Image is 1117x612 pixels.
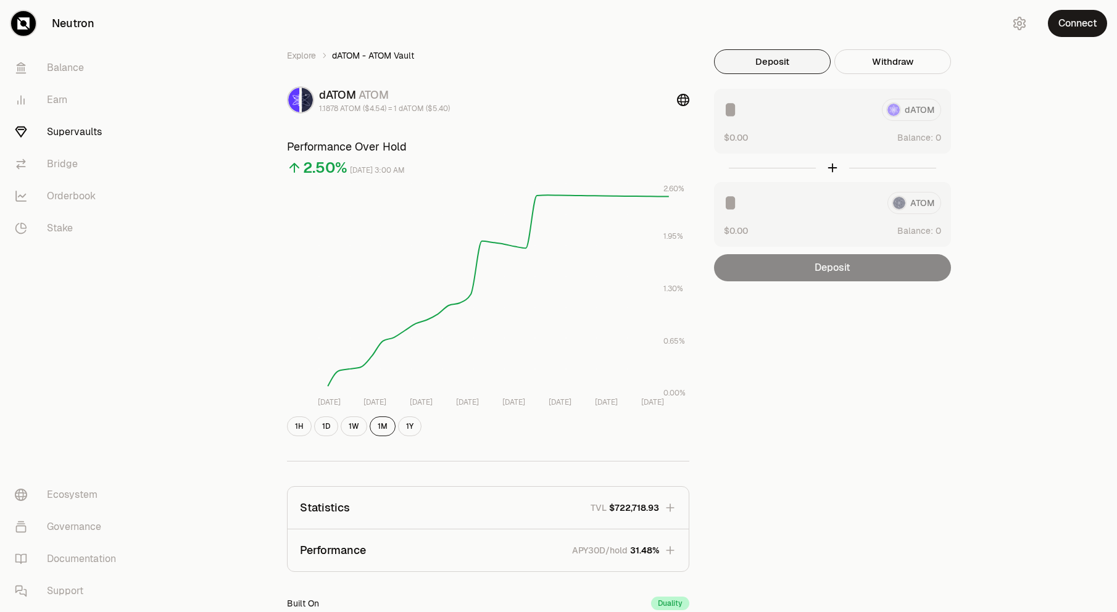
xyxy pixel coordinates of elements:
div: [DATE] 3:00 AM [350,163,405,178]
tspan: [DATE] [456,397,479,407]
tspan: 1.30% [663,284,683,294]
tspan: [DATE] [641,397,664,407]
a: Balance [5,52,133,84]
a: Supervaults [5,116,133,148]
div: 2.50% [303,158,347,178]
tspan: 1.95% [663,231,683,241]
a: Earn [5,84,133,116]
span: $722,718.93 [609,502,659,514]
img: dATOM Logo [288,88,299,112]
nav: breadcrumb [287,49,689,62]
button: 1Y [398,416,421,436]
button: StatisticsTVL$722,718.93 [288,487,689,529]
span: 31.48% [630,544,659,556]
span: Balance: [897,131,933,144]
div: dATOM [319,86,450,104]
tspan: 0.65% [663,336,685,346]
tspan: [DATE] [318,397,341,407]
a: Orderbook [5,180,133,212]
div: Built On [287,597,319,610]
button: $0.00 [724,131,748,144]
a: Support [5,575,133,607]
tspan: [DATE] [595,397,618,407]
button: Withdraw [834,49,951,74]
div: 1.1878 ATOM ($4.54) = 1 dATOM ($5.40) [319,104,450,114]
button: Connect [1048,10,1107,37]
p: TVL [591,502,607,514]
button: PerformanceAPY30D/hold31.48% [288,529,689,571]
p: Statistics [300,499,350,516]
a: Governance [5,511,133,543]
a: Explore [287,49,316,62]
span: dATOM - ATOM Vault [332,49,414,62]
button: 1M [370,416,396,436]
button: Deposit [714,49,831,74]
p: Performance [300,542,366,559]
span: Balance: [897,225,933,237]
tspan: [DATE] [502,397,525,407]
h3: Performance Over Hold [287,138,689,155]
tspan: [DATE] [549,397,571,407]
p: APY30D/hold [572,544,628,556]
img: ATOM Logo [302,88,313,112]
a: Ecosystem [5,479,133,511]
button: 1W [341,416,367,436]
tspan: [DATE] [410,397,433,407]
a: Bridge [5,148,133,180]
button: $0.00 [724,224,748,237]
button: 1H [287,416,312,436]
a: Documentation [5,543,133,575]
tspan: 0.00% [663,388,686,398]
tspan: [DATE] [363,397,386,407]
tspan: 2.60% [663,184,684,194]
a: Stake [5,212,133,244]
span: ATOM [359,88,389,102]
div: Duality [651,597,689,610]
button: 1D [314,416,338,436]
